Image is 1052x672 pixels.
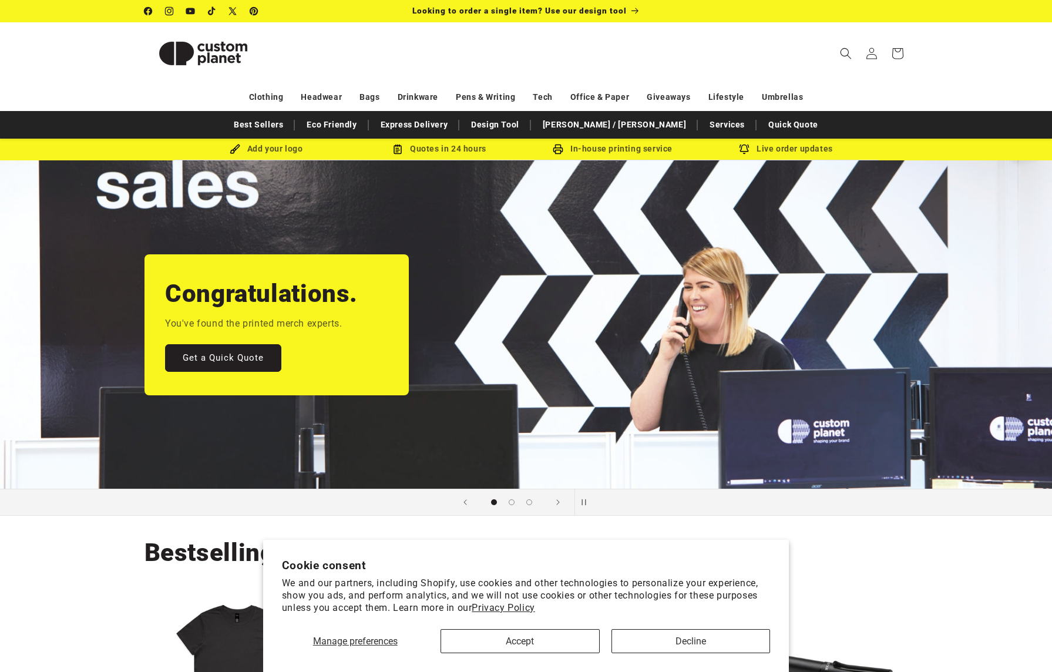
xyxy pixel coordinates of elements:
a: Headwear [301,87,342,107]
a: Custom Planet [140,22,266,84]
a: Quick Quote [762,115,824,135]
div: Quotes in 24 hours [353,142,526,156]
a: Office & Paper [570,87,629,107]
a: Pens & Writing [456,87,515,107]
div: In-house printing service [526,142,700,156]
p: We and our partners, including Shopify, use cookies and other technologies to personalize your ex... [282,577,771,614]
span: Looking to order a single item? Use our design tool [412,6,627,15]
a: Drinkware [398,87,438,107]
a: Best Sellers [228,115,289,135]
img: Custom Planet [144,27,262,80]
div: Add your logo [180,142,353,156]
div: Live order updates [700,142,873,156]
summary: Search [833,41,859,66]
a: Design Tool [465,115,525,135]
button: Load slide 1 of 3 [485,493,503,511]
img: Brush Icon [230,144,240,154]
button: Next slide [545,489,571,515]
a: Giveaways [647,87,690,107]
button: Load slide 2 of 3 [503,493,520,511]
a: Services [704,115,751,135]
a: Privacy Policy [472,602,535,613]
a: Tech [533,87,552,107]
a: Eco Friendly [301,115,362,135]
img: In-house printing [553,144,563,154]
p: You've found the printed merch experts. [165,315,342,332]
a: Express Delivery [375,115,454,135]
button: Manage preferences [282,629,429,653]
img: Order Updates Icon [392,144,403,154]
a: Clothing [249,87,284,107]
button: Previous slide [452,489,478,515]
button: Decline [611,629,771,653]
h2: Congratulations. [165,278,358,310]
a: Lifestyle [708,87,744,107]
a: Get a Quick Quote [165,344,281,371]
button: Accept [441,629,600,653]
img: Order updates [739,144,749,154]
button: Pause slideshow [574,489,600,515]
a: Umbrellas [762,87,803,107]
h2: Bestselling Printed Merch. [144,537,453,569]
a: Bags [359,87,379,107]
span: Manage preferences [313,636,398,647]
a: [PERSON_NAME] / [PERSON_NAME] [537,115,692,135]
button: Load slide 3 of 3 [520,493,538,511]
h2: Cookie consent [282,559,771,572]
